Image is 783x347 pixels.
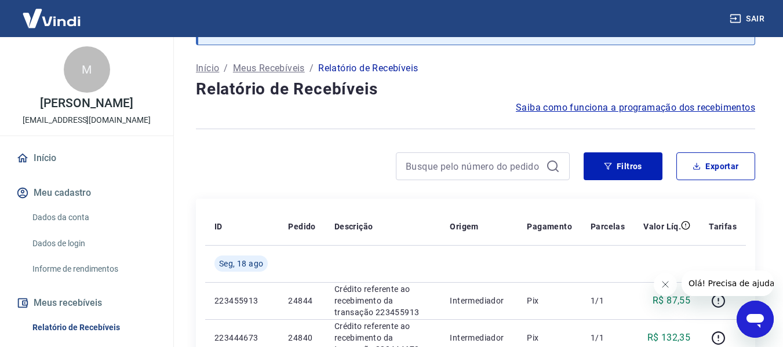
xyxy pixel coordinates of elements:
[654,273,677,296] iframe: Fechar mensagem
[288,295,315,306] p: 24844
[40,97,133,109] p: [PERSON_NAME]
[14,180,159,206] button: Meu cadastro
[214,332,270,344] p: 223444673
[28,257,159,281] a: Informe de rendimentos
[64,46,110,93] div: M
[647,331,691,345] p: R$ 132,35
[516,101,755,115] a: Saiba como funciona a programação dos recebimentos
[406,158,541,175] input: Busque pelo número do pedido
[709,221,737,232] p: Tarifas
[14,145,159,171] a: Início
[727,8,769,30] button: Sair
[219,258,263,269] span: Seg, 18 ago
[450,332,508,344] p: Intermediador
[7,8,97,17] span: Olá! Precisa de ajuda?
[643,221,681,232] p: Valor Líq.
[288,221,315,232] p: Pedido
[196,78,755,101] h4: Relatório de Recebíveis
[450,221,478,232] p: Origem
[334,221,373,232] p: Descrição
[288,332,315,344] p: 24840
[653,294,690,308] p: R$ 87,55
[584,152,662,180] button: Filtros
[591,295,625,306] p: 1/1
[318,61,418,75] p: Relatório de Recebíveis
[233,61,305,75] a: Meus Recebíveis
[23,114,151,126] p: [EMAIL_ADDRESS][DOMAIN_NAME]
[682,271,774,296] iframe: Mensagem da empresa
[214,221,223,232] p: ID
[591,332,625,344] p: 1/1
[450,295,508,306] p: Intermediador
[591,221,625,232] p: Parcelas
[527,332,572,344] p: Pix
[28,316,159,339] a: Relatório de Recebíveis
[527,295,572,306] p: Pix
[676,152,755,180] button: Exportar
[28,206,159,229] a: Dados da conta
[737,301,774,338] iframe: Botão para abrir a janela de mensagens
[309,61,314,75] p: /
[14,290,159,316] button: Meus recebíveis
[28,232,159,255] a: Dados de login
[214,295,270,306] p: 223455913
[196,61,219,75] a: Início
[14,1,89,36] img: Vindi
[334,283,432,318] p: Crédito referente ao recebimento da transação 223455913
[224,61,228,75] p: /
[527,221,572,232] p: Pagamento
